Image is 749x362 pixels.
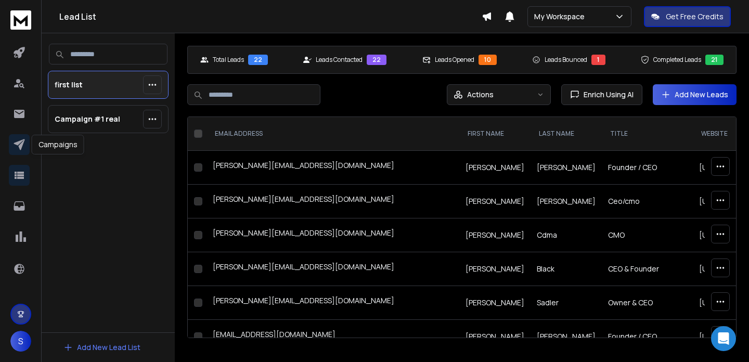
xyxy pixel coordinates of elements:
[705,55,724,65] div: 21
[666,11,724,22] p: Get Free Credits
[653,56,701,64] p: Completed Leads
[459,320,531,354] td: [PERSON_NAME]
[32,135,84,154] div: Campaigns
[367,55,386,65] div: 22
[602,185,693,218] td: Ceo/cmo
[561,84,642,105] button: Enrich Using AI
[206,117,459,151] th: EMAIL ADDRESS
[545,56,587,64] p: Leads Bounced
[10,331,31,352] button: S
[602,151,693,185] td: Founder / CEO
[579,89,634,100] span: Enrich Using AI
[248,55,268,65] div: 22
[213,295,453,310] div: [PERSON_NAME][EMAIL_ADDRESS][DOMAIN_NAME]
[602,218,693,252] td: CMO
[459,151,531,185] td: [PERSON_NAME]
[531,151,602,185] td: [PERSON_NAME]
[55,114,120,124] p: Campaign #1 real
[602,286,693,320] td: Owner & CEO
[479,55,497,65] div: 10
[711,326,736,351] div: Open Intercom Messenger
[591,55,605,65] div: 1
[531,218,602,252] td: Cdma
[644,6,731,27] button: Get Free Credits
[602,117,693,151] th: title
[531,185,602,218] td: [PERSON_NAME]
[213,194,453,209] div: [PERSON_NAME][EMAIL_ADDRESS][DOMAIN_NAME]
[10,10,31,30] img: logo
[661,89,728,100] a: Add New Leads
[55,80,83,90] p: first list
[59,10,482,23] h1: Lead List
[316,56,363,64] p: Leads Contacted
[213,262,453,276] div: [PERSON_NAME][EMAIL_ADDRESS][DOMAIN_NAME]
[213,329,453,344] div: [EMAIL_ADDRESS][DOMAIN_NAME]
[602,252,693,286] td: CEO & Founder
[467,89,494,100] p: Actions
[459,252,531,286] td: [PERSON_NAME]
[459,117,531,151] th: FIRST NAME
[531,286,602,320] td: Sadler
[213,160,453,175] div: [PERSON_NAME][EMAIL_ADDRESS][DOMAIN_NAME]
[653,84,737,105] button: Add New Leads
[459,218,531,252] td: [PERSON_NAME]
[531,252,602,286] td: Black
[602,320,693,354] td: Founder / CEO
[55,337,149,358] button: Add New Lead List
[213,228,453,242] div: [PERSON_NAME][EMAIL_ADDRESS][DOMAIN_NAME]
[531,320,602,354] td: [PERSON_NAME]
[534,11,589,22] p: My Workspace
[531,117,602,151] th: LAST NAME
[459,286,531,320] td: [PERSON_NAME]
[213,56,244,64] p: Total Leads
[459,185,531,218] td: [PERSON_NAME]
[435,56,474,64] p: Leads Opened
